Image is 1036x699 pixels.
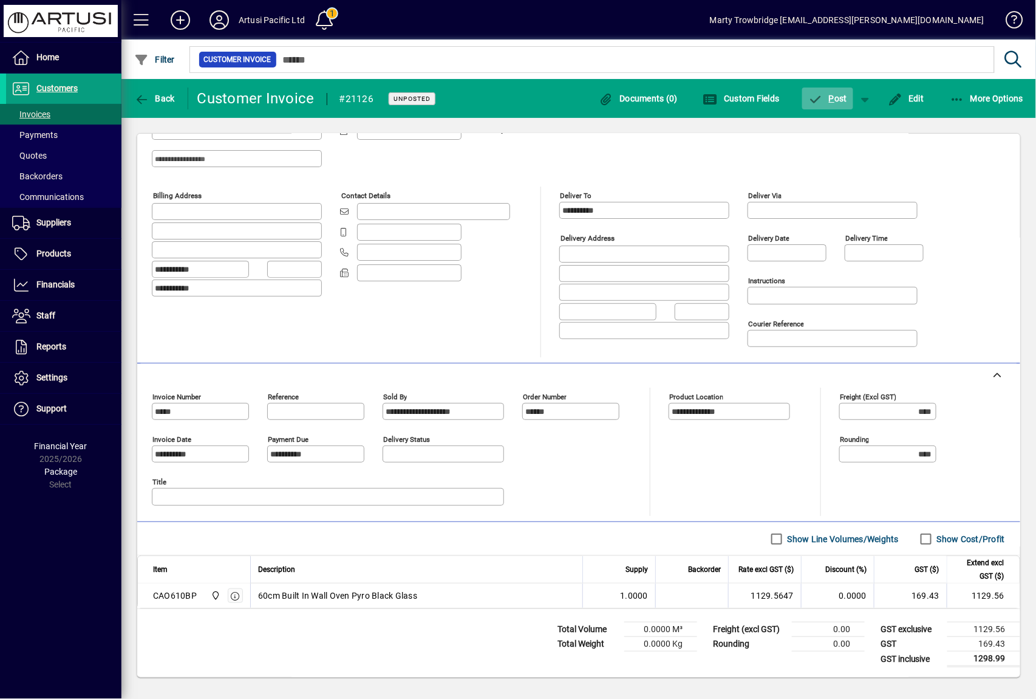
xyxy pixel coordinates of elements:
[792,637,865,652] td: 0.00
[383,435,430,444] mat-label: Delivery status
[669,393,723,401] mat-label: Product location
[785,533,899,545] label: Show Line Volumes/Weights
[825,563,867,576] span: Discount (%)
[523,393,567,401] mat-label: Order number
[131,49,178,71] button: Filter
[947,584,1020,608] td: 1129.56
[6,145,121,166] a: Quotes
[707,637,792,652] td: Rounding
[947,622,1020,637] td: 1129.56
[383,393,407,401] mat-label: Sold by
[121,88,188,109] app-page-header-button: Back
[748,234,789,243] mat-label: Delivery date
[6,239,121,269] a: Products
[36,52,59,62] span: Home
[36,311,55,320] span: Staff
[36,218,71,227] span: Suppliers
[36,280,75,289] span: Financials
[748,277,785,285] mat-label: Instructions
[947,637,1020,652] td: 169.43
[12,109,50,119] span: Invoices
[36,249,71,258] span: Products
[624,622,697,637] td: 0.0000 M³
[551,637,624,652] td: Total Weight
[152,435,191,444] mat-label: Invoice date
[6,125,121,145] a: Payments
[12,151,47,160] span: Quotes
[36,342,66,351] span: Reports
[624,637,697,652] td: 0.0000 Kg
[888,94,924,103] span: Edit
[394,95,431,103] span: Unposted
[625,563,648,576] span: Supply
[12,171,63,181] span: Backorders
[12,130,58,140] span: Payments
[161,9,200,31] button: Add
[152,478,166,486] mat-label: Title
[748,320,804,328] mat-label: Courier Reference
[153,590,197,602] div: CAO610BP
[134,55,175,64] span: Filter
[874,637,947,652] td: GST
[840,393,896,401] mat-label: Freight (excl GST)
[6,166,121,187] a: Backorders
[35,441,87,451] span: Financial Year
[12,192,84,202] span: Communications
[239,10,305,30] div: Artusi Pacific Ltd
[6,43,121,73] a: Home
[6,208,121,238] a: Suppliers
[707,622,792,637] td: Freight (excl GST)
[700,88,783,109] button: Custom Fields
[6,104,121,125] a: Invoices
[947,652,1020,667] td: 1298.99
[152,393,201,401] mat-label: Invoice number
[36,404,67,413] span: Support
[36,373,67,382] span: Settings
[840,435,869,444] mat-label: Rounding
[947,88,1027,109] button: More Options
[688,563,721,576] span: Backorder
[208,589,222,602] span: Main Warehouse
[131,88,178,109] button: Back
[710,10,984,30] div: Marty Trowbridge [EMAIL_ADDRESS][PERSON_NAME][DOMAIN_NAME]
[621,590,649,602] span: 1.0000
[845,234,888,243] mat-label: Delivery time
[6,394,121,424] a: Support
[36,83,78,93] span: Customers
[258,590,417,602] span: 60cm Built In Wall Oven Pyro Black Glass
[258,563,295,576] span: Description
[885,88,927,109] button: Edit
[268,393,299,401] mat-label: Reference
[748,191,782,200] mat-label: Deliver via
[560,191,591,200] mat-label: Deliver To
[808,94,848,103] span: ost
[551,622,624,637] td: Total Volume
[874,652,947,667] td: GST inclusive
[6,363,121,393] a: Settings
[738,563,794,576] span: Rate excl GST ($)
[134,94,175,103] span: Back
[6,270,121,300] a: Financials
[339,89,374,109] div: #21126
[204,53,271,66] span: Customer Invoice
[955,556,1004,583] span: Extend excl GST ($)
[935,533,1005,545] label: Show Cost/Profit
[829,94,834,103] span: P
[703,94,780,103] span: Custom Fields
[802,88,854,109] button: Post
[6,301,121,331] a: Staff
[801,584,874,608] td: 0.0000
[6,187,121,207] a: Communications
[197,89,315,108] div: Customer Invoice
[792,622,865,637] td: 0.00
[6,332,121,362] a: Reports
[599,94,678,103] span: Documents (0)
[950,94,1024,103] span: More Options
[997,2,1021,42] a: Knowledge Base
[736,590,794,602] div: 1129.5647
[874,584,947,608] td: 169.43
[596,88,681,109] button: Documents (0)
[874,622,947,637] td: GST exclusive
[153,563,168,576] span: Item
[200,9,239,31] button: Profile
